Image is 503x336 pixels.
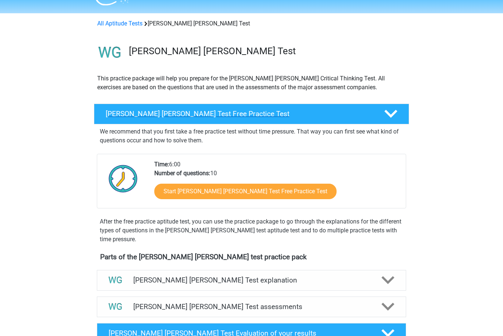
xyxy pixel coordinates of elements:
[133,276,370,285] h4: [PERSON_NAME] [PERSON_NAME] Test explanation
[106,271,125,290] img: watson glaser test explanations
[100,253,403,261] h4: Parts of the [PERSON_NAME] [PERSON_NAME] test practice pack
[105,160,142,197] img: Clock
[97,75,406,92] p: This practice package will help you prepare for the [PERSON_NAME] [PERSON_NAME] Critical Thinking...
[94,20,409,28] div: [PERSON_NAME] [PERSON_NAME] Test
[154,184,337,200] a: Start [PERSON_NAME] [PERSON_NAME] Test Free Practice Test
[97,20,143,27] a: All Aptitude Tests
[129,46,403,57] h3: [PERSON_NAME] [PERSON_NAME] Test
[91,104,412,125] a: [PERSON_NAME] [PERSON_NAME] Test Free Practice Test
[154,161,169,168] b: Time:
[154,170,210,177] b: Number of questions:
[133,303,370,311] h4: [PERSON_NAME] [PERSON_NAME] Test assessments
[106,298,125,316] img: watson glaser test assessments
[106,110,372,118] h4: [PERSON_NAME] [PERSON_NAME] Test Free Practice Test
[94,297,409,318] a: assessments [PERSON_NAME] [PERSON_NAME] Test assessments
[94,37,126,69] img: watson glaser test
[149,160,405,208] div: 6:00 10
[97,218,406,244] div: After the free practice aptitude test, you can use the practice package to go through the explana...
[94,270,409,291] a: explanations [PERSON_NAME] [PERSON_NAME] Test explanation
[100,128,403,145] p: We recommend that you first take a free practice test without time pressure. That way you can fir...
